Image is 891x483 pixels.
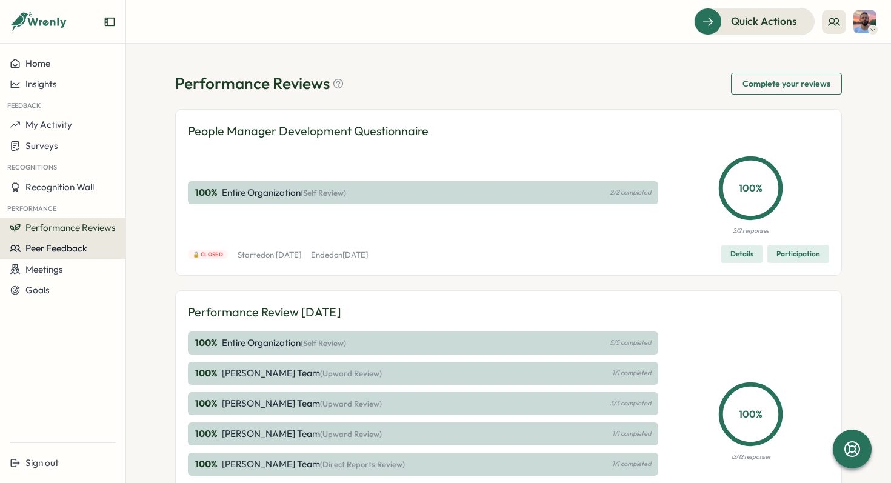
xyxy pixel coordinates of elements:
span: Goals [25,284,50,296]
p: 1/1 completed [612,460,651,468]
span: 🔒 Closed [193,250,224,259]
p: 100 % [195,458,219,471]
span: My Activity [25,119,72,130]
span: Quick Actions [731,13,797,29]
span: (Upward Review) [320,399,382,408]
p: 100 % [195,186,219,199]
span: Peer Feedback [25,242,87,254]
img: Jack Stockton [853,10,876,33]
p: 100 % [195,427,219,441]
span: Performance Reviews [25,222,116,233]
p: 12/12 responses [731,452,770,462]
p: 100 % [195,336,219,350]
span: Insights [25,78,57,90]
p: Started on [DATE] [238,250,301,261]
span: Complete your reviews [743,73,830,94]
span: Details [730,245,753,262]
p: 5/5 completed [610,339,651,347]
span: (Upward Review) [320,429,382,439]
span: (Upward Review) [320,368,382,378]
p: 100 % [195,397,219,410]
h1: Performance Reviews [175,73,344,94]
button: Quick Actions [694,8,815,35]
p: Ended on [DATE] [311,250,368,261]
span: Meetings [25,264,63,275]
span: (Self Review) [301,338,346,348]
p: Entire Organization [222,186,346,199]
p: 1/1 completed [612,369,651,377]
p: 100 % [721,181,780,196]
span: Participation [776,245,820,262]
span: Home [25,58,50,69]
button: Complete your reviews [731,73,842,95]
span: (Direct Reports Review) [320,459,405,469]
p: People Manager Development Questionnaire [188,122,429,141]
p: [PERSON_NAME] Team [222,397,382,410]
p: 1/1 completed [612,430,651,438]
button: Expand sidebar [104,16,116,28]
p: 2/2 completed [610,188,651,196]
span: Recognition Wall [25,181,94,193]
button: Details [721,245,763,263]
span: Sign out [25,457,59,468]
p: [PERSON_NAME] Team [222,458,405,471]
p: [PERSON_NAME] Team [222,367,382,380]
p: 100 % [721,407,780,422]
button: Participation [767,245,829,263]
span: Surveys [25,140,58,152]
p: 3/3 completed [610,399,651,407]
span: (Self Review) [301,188,346,198]
p: Entire Organization [222,336,346,350]
p: 100 % [195,367,219,380]
p: [PERSON_NAME] Team [222,427,382,441]
p: Performance Review [DATE] [188,303,341,322]
p: 2/2 responses [733,226,769,236]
